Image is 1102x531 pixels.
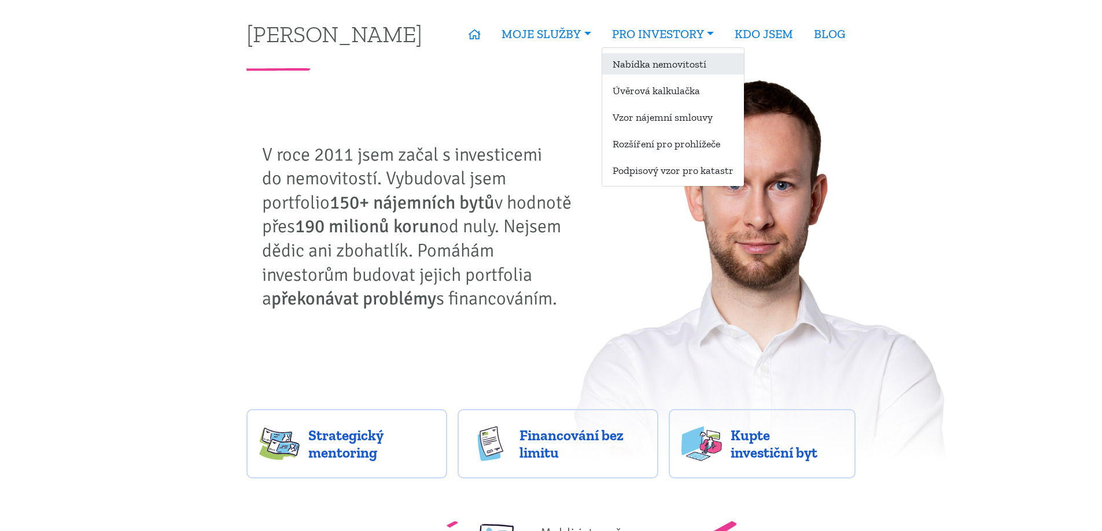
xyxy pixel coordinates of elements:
[308,426,434,461] span: Strategický mentoring
[295,215,439,237] strong: 190 milionů korun
[519,426,646,461] span: Financování bez limitu
[669,409,856,478] a: Kupte investiční byt
[491,21,601,47] a: MOJE SLUŽBY
[458,409,658,478] a: Financování bez limitu
[731,426,843,461] span: Kupte investiční byt
[602,80,744,101] a: Úvěrová kalkulačka
[602,159,744,181] a: Podpisový vzor pro katastr
[602,53,744,75] a: Nabídka nemovitostí
[602,133,744,154] a: Rozšíření pro prohlížeče
[330,191,495,214] strong: 150+ nájemních bytů
[804,21,856,47] a: BLOG
[724,21,804,47] a: KDO JSEM
[602,106,744,128] a: Vzor nájemní smlouvy
[681,426,722,461] img: flats
[271,287,436,310] strong: překonávat problémy
[246,409,447,478] a: Strategický mentoring
[602,21,724,47] a: PRO INVESTORY
[259,426,300,461] img: strategy
[470,426,511,461] img: finance
[246,23,422,45] a: [PERSON_NAME]
[262,143,580,311] p: V roce 2011 jsem začal s investicemi do nemovitostí. Vybudoval jsem portfolio v hodnotě přes od n...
